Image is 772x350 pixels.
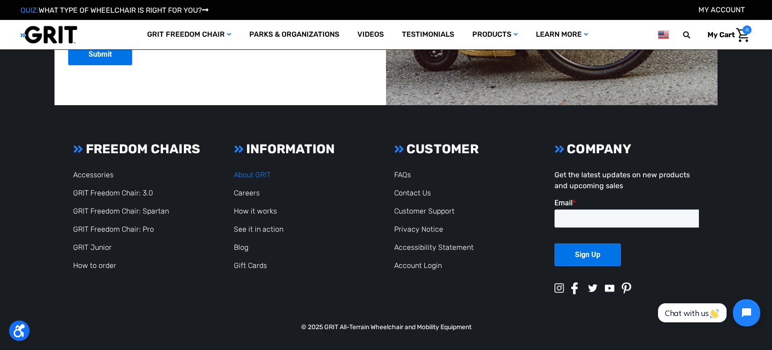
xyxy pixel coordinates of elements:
a: QUIZ:WHAT TYPE OF WHEELCHAIR IS RIGHT FOR YOU? [20,6,208,15]
a: Account Login [394,261,442,270]
a: Parks & Organizations [240,20,348,49]
a: Gift Cards [234,261,267,270]
img: pinterest [622,282,631,294]
a: Privacy Notice [394,225,443,233]
a: GRIT Junior [73,243,112,252]
input: Search [687,25,701,44]
img: us.png [658,29,669,40]
h3: COMPANY [554,141,699,157]
p: Get the latest updates on new products and upcoming sales [554,170,699,191]
a: GRIT Freedom Chair: Spartan [73,207,169,215]
h3: INFORMATION [234,141,378,157]
a: Products [463,20,527,49]
img: GRIT All-Terrain Wheelchair and Mobility Equipment [20,25,77,44]
span: 0 [742,25,752,34]
a: Testimonials [393,20,463,49]
a: Contact Us [394,189,431,197]
a: Learn More [527,20,597,49]
iframe: Form 1 [554,199,699,274]
a: Accessibility Statement [394,243,474,252]
a: See it in action [234,225,283,233]
img: instagram [554,283,564,293]
a: Accessories [73,170,114,179]
a: FAQs [394,170,411,179]
a: Careers [234,189,260,197]
img: facebook [571,282,578,294]
a: Videos [348,20,393,49]
a: Customer Support [394,207,455,215]
img: youtube [605,285,614,292]
h3: CUSTOMER [394,141,539,157]
a: GRIT Freedom Chair: 3.0 [73,189,153,197]
span: Phone Number [152,37,201,46]
a: About GRIT [234,170,271,179]
img: Cart [736,28,749,42]
h3: FREEDOM CHAIRS [73,141,218,157]
span: QUIZ: [20,6,39,15]
iframe: Tidio Chat [648,292,768,334]
a: Blog [234,243,248,252]
img: twitter [588,284,598,292]
a: GRIT Freedom Chair: Pro [73,225,154,233]
a: How to order [73,261,116,270]
a: Account [698,5,745,14]
a: How it works [234,207,277,215]
a: Cart with 0 items [701,25,752,44]
a: GRIT Freedom Chair [138,20,240,49]
p: © 2025 GRIT All-Terrain Wheelchair and Mobility Equipment [68,322,704,332]
span: My Cart [708,30,735,39]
